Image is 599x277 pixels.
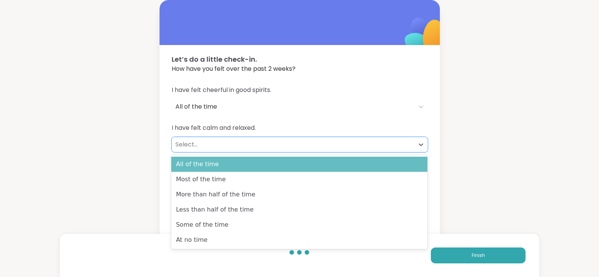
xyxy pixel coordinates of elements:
div: All of the time [175,102,410,111]
span: I have felt cheerful in good spirits. [172,86,428,95]
div: Some of the time [171,217,427,232]
span: Let’s do a little check-in. [172,54,428,64]
div: More than half of the time [171,187,427,202]
div: Less than half of the time [171,202,427,217]
div: Most of the time [171,172,427,187]
span: Finish [471,252,485,259]
button: Finish [431,247,525,263]
div: Select... [175,140,410,149]
span: I have felt calm and relaxed. [172,123,428,132]
div: At no time [171,232,427,247]
span: How have you felt over the past 2 weeks? [172,64,428,73]
div: All of the time [171,157,427,172]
